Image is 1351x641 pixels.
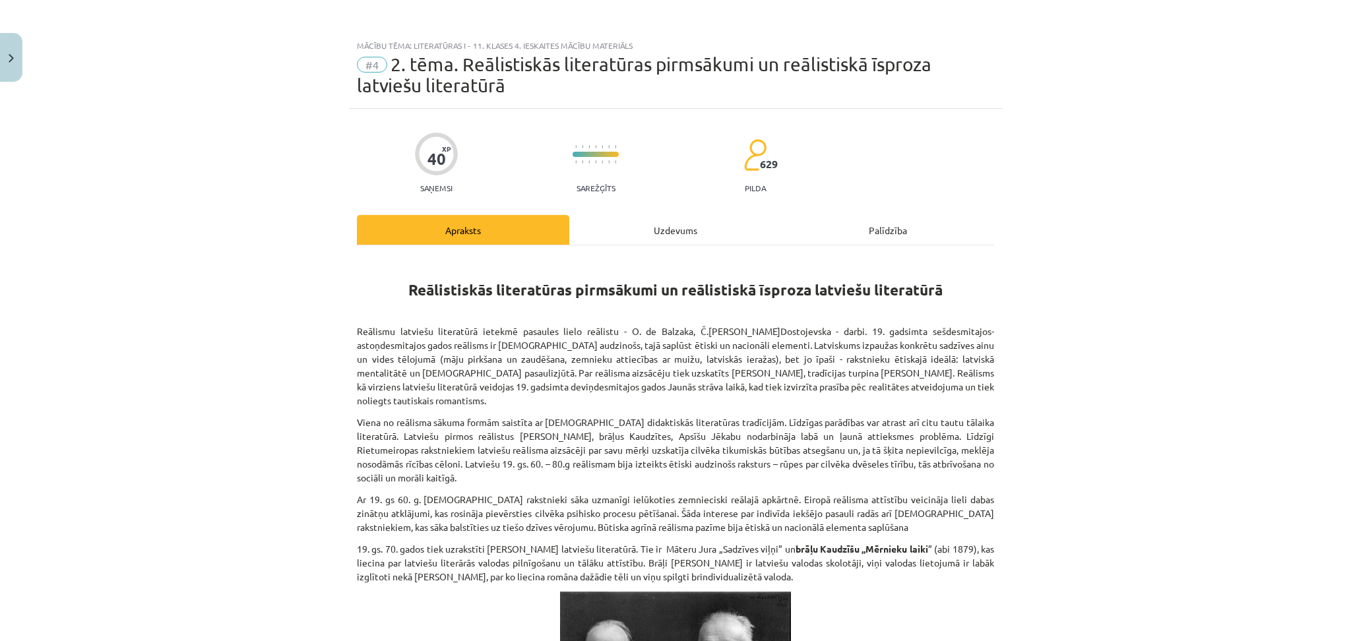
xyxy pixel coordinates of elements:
[745,183,766,193] p: pilda
[575,160,577,164] img: icon-short-line-57e1e144782c952c97e751825c79c345078a6d821885a25fce030b3d8c18986b.svg
[357,41,994,50] div: Mācību tēma: Literatūras i - 11. klases 4. ieskaites mācību materiāls
[357,57,387,73] span: #4
[575,145,577,148] img: icon-short-line-57e1e144782c952c97e751825c79c345078a6d821885a25fce030b3d8c18986b.svg
[9,54,14,63] img: icon-close-lesson-0947bae3869378f0d4975bcd49f059093ad1ed9edebbc8119c70593378902aed.svg
[608,160,610,164] img: icon-short-line-57e1e144782c952c97e751825c79c345078a6d821885a25fce030b3d8c18986b.svg
[608,145,610,148] img: icon-short-line-57e1e144782c952c97e751825c79c345078a6d821885a25fce030b3d8c18986b.svg
[588,160,590,164] img: icon-short-line-57e1e144782c952c97e751825c79c345078a6d821885a25fce030b3d8c18986b.svg
[743,138,767,171] img: students-c634bb4e5e11cddfef0936a35e636f08e4e9abd3cc4e673bd6f9a4125e45ecb1.svg
[602,160,603,164] img: icon-short-line-57e1e144782c952c97e751825c79c345078a6d821885a25fce030b3d8c18986b.svg
[442,145,451,152] span: XP
[427,150,446,168] div: 40
[615,145,616,148] img: icon-short-line-57e1e144782c952c97e751825c79c345078a6d821885a25fce030b3d8c18986b.svg
[615,160,616,164] img: icon-short-line-57e1e144782c952c97e751825c79c345078a6d821885a25fce030b3d8c18986b.svg
[357,493,994,534] p: Ar 19. gs 60. g. [DEMOGRAPHIC_DATA] rakstnieki sāka uzmanīgi ielūkoties zemnieciski reālajā apkār...
[595,145,596,148] img: icon-short-line-57e1e144782c952c97e751825c79c345078a6d821885a25fce030b3d8c18986b.svg
[595,160,596,164] img: icon-short-line-57e1e144782c952c97e751825c79c345078a6d821885a25fce030b3d8c18986b.svg
[588,145,590,148] img: icon-short-line-57e1e144782c952c97e751825c79c345078a6d821885a25fce030b3d8c18986b.svg
[569,215,782,245] div: Uzdevums
[408,280,943,299] b: Reālistiskās literatūras pirmsākumi un reālistiskā īsproza latviešu literatūrā
[582,145,583,148] img: icon-short-line-57e1e144782c952c97e751825c79c345078a6d821885a25fce030b3d8c18986b.svg
[357,215,569,245] div: Apraksts
[415,183,458,193] p: Saņemsi
[357,324,994,408] p: Reālismu latviešu literatūrā ietekmē pasaules lielo reālistu - O. de Balzaka, Č.[PERSON_NAME]Dost...
[357,542,994,584] p: 19. gs. 70. gados tiek uzrakstīti [PERSON_NAME] latviešu literatūrā. Tie ir Māteru Jura „Sadzīves...
[602,145,603,148] img: icon-short-line-57e1e144782c952c97e751825c79c345078a6d821885a25fce030b3d8c18986b.svg
[577,183,615,193] p: Sarežģīts
[760,158,778,170] span: 629
[357,415,994,485] p: Viena no reālisma sākuma formām saistīta ar [DEMOGRAPHIC_DATA] didaktiskās literatūras tradīcijām...
[357,53,931,96] span: 2. tēma. Reālistiskās literatūras pirmsākumi un reālistiskā īsproza latviešu literatūrā
[582,160,583,164] img: icon-short-line-57e1e144782c952c97e751825c79c345078a6d821885a25fce030b3d8c18986b.svg
[796,543,928,555] b: brāļu Kaudzīšu „Mērnieku laiki
[782,215,994,245] div: Palīdzība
